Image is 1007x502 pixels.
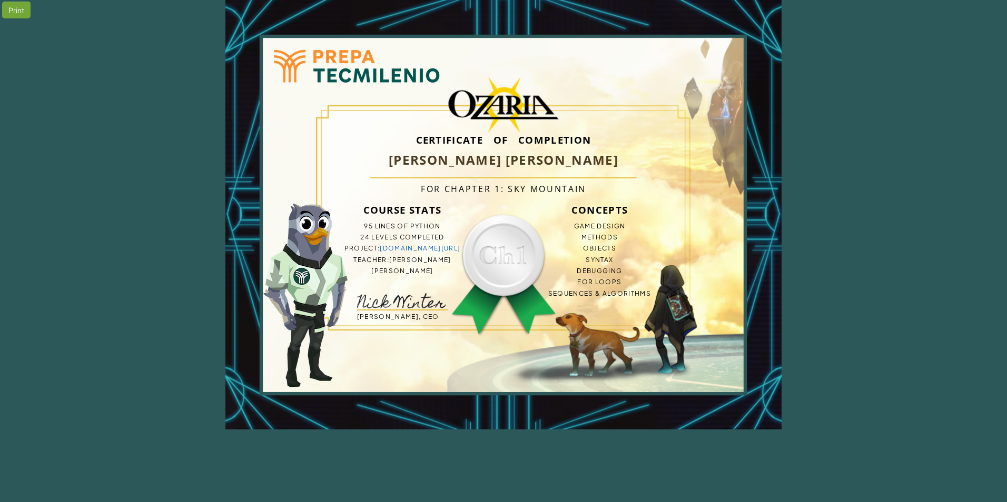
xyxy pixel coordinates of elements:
span: : [387,256,389,264]
h3: Course Stats [327,199,478,220]
span: Teacher [353,256,387,264]
li: Objects [524,243,675,254]
img: signature-nick.png [357,293,447,308]
span: [PERSON_NAME], CEO [357,313,439,320]
li: Sequences & Algorithms [524,288,675,299]
span: [PERSON_NAME] [PERSON_NAME] [371,256,451,275]
h1: [PERSON_NAME] [PERSON_NAME] [370,143,638,178]
img: tecmilenio-logo.png [252,26,460,105]
h3: Certificate of Completion [327,136,680,143]
li: Debugging [524,265,675,276]
li: Syntax [524,254,675,265]
span: Chapter 1: Sky Mountain [445,183,586,195]
li: Game Design [524,220,675,232]
h3: Concepts [524,199,675,220]
span: For [421,183,441,195]
img: tecmilenio-image-1.png [263,204,348,387]
span: Project [344,244,378,252]
span: levels completed [371,233,444,241]
li: For Loops [524,276,675,287]
li: Methods [524,232,675,243]
span: : [378,244,380,252]
span: Python [410,222,441,230]
span: lines of [375,222,409,230]
div: Print [2,2,31,18]
a: [DOMAIN_NAME][URL] [380,244,460,252]
span: 24 [360,233,370,241]
span: 95 [364,222,373,230]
